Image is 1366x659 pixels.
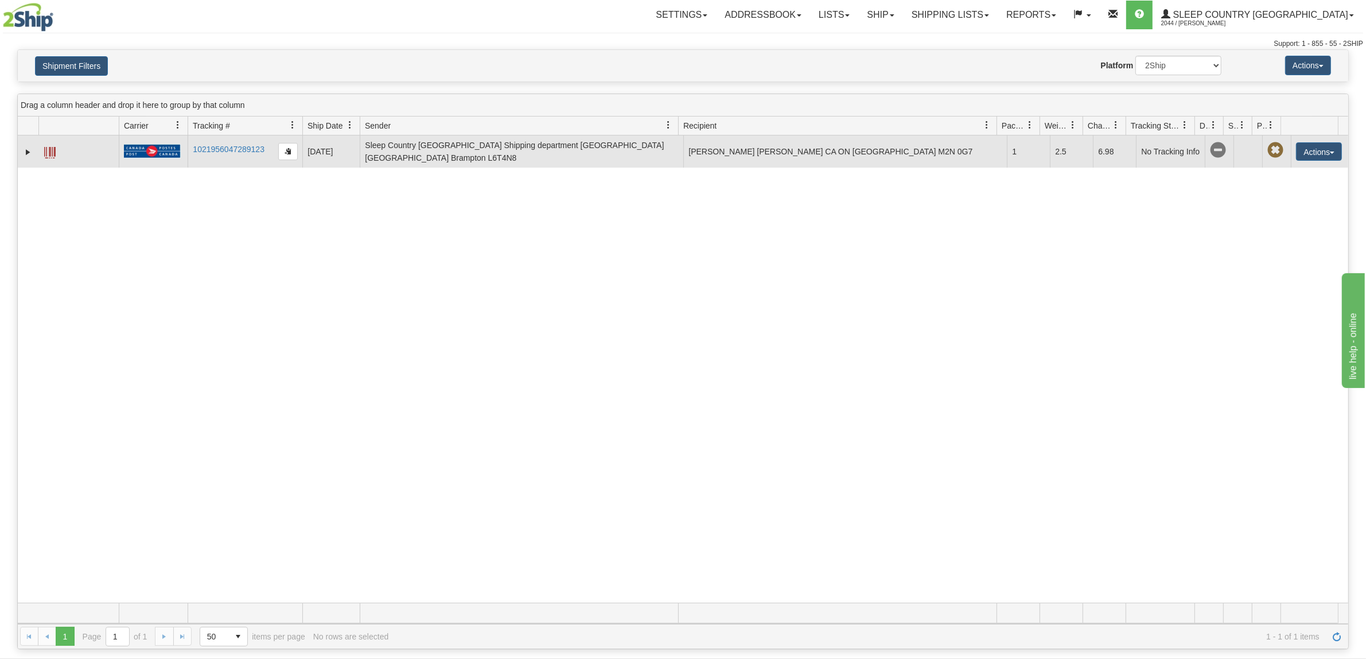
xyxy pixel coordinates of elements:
input: Page 1 [106,627,129,646]
a: Charge filter column settings [1106,115,1126,135]
a: Expand [22,146,34,158]
td: Sleep Country [GEOGRAPHIC_DATA] Shipping department [GEOGRAPHIC_DATA] [GEOGRAPHIC_DATA] Brampton ... [360,135,683,168]
td: No Tracking Info [1136,135,1205,168]
span: Sleep Country [GEOGRAPHIC_DATA] [1170,10,1348,20]
td: [PERSON_NAME] [PERSON_NAME] CA ON [GEOGRAPHIC_DATA] M2N 0G7 [683,135,1007,168]
span: Carrier [124,120,149,131]
a: Sleep Country [GEOGRAPHIC_DATA] 2044 / [PERSON_NAME] [1153,1,1363,29]
a: 1021956047289123 [193,145,264,154]
span: Charge [1088,120,1112,131]
td: 2.5 [1050,135,1093,168]
span: Tracking # [193,120,230,131]
span: Ship Date [308,120,343,131]
a: Weight filter column settings [1063,115,1083,135]
span: Page of 1 [83,627,147,646]
td: 6.98 [1093,135,1136,168]
span: Tracking Status [1131,120,1181,131]
span: Recipient [683,120,717,131]
span: Pickup Status [1257,120,1267,131]
a: Carrier filter column settings [168,115,188,135]
a: Label [44,142,56,160]
span: 2044 / [PERSON_NAME] [1161,18,1247,29]
div: Support: 1 - 855 - 55 - 2SHIP [3,39,1363,49]
a: Lists [810,1,858,29]
span: 50 [207,631,222,642]
a: Ship Date filter column settings [340,115,360,135]
span: items per page [200,627,305,646]
a: Pickup Status filter column settings [1261,115,1281,135]
button: Shipment Filters [35,56,108,76]
a: Settings [647,1,716,29]
span: Page 1 [56,627,74,645]
img: 20 - Canada Post [124,144,180,158]
a: Tracking # filter column settings [283,115,302,135]
button: Copy to clipboard [278,143,298,160]
span: Delivery Status [1200,120,1209,131]
label: Platform [1101,60,1134,71]
a: Shipping lists [903,1,998,29]
span: Sender [365,120,391,131]
span: 1 - 1 of 1 items [396,632,1320,641]
span: select [229,627,247,646]
td: 1 [1007,135,1050,168]
div: grid grouping header [18,94,1348,117]
div: live help - online [9,7,106,21]
a: Sender filter column settings [659,115,678,135]
a: Reports [998,1,1065,29]
a: Shipment Issues filter column settings [1232,115,1252,135]
a: Addressbook [716,1,810,29]
a: Tracking Status filter column settings [1175,115,1194,135]
span: Shipment Issues [1228,120,1238,131]
span: Page sizes drop down [200,627,248,646]
span: Weight [1045,120,1069,131]
a: Delivery Status filter column settings [1204,115,1223,135]
button: Actions [1296,142,1342,161]
a: Ship [858,1,902,29]
button: Actions [1285,56,1331,75]
a: Refresh [1328,627,1346,645]
td: [DATE] [302,135,360,168]
iframe: chat widget [1340,271,1365,388]
a: Packages filter column settings [1020,115,1040,135]
span: Packages [1002,120,1026,131]
img: logo2044.jpg [3,3,53,32]
span: No Tracking Info [1210,142,1226,158]
a: Recipient filter column settings [977,115,997,135]
div: No rows are selected [313,632,389,641]
span: Pickup Not Assigned [1267,142,1283,158]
